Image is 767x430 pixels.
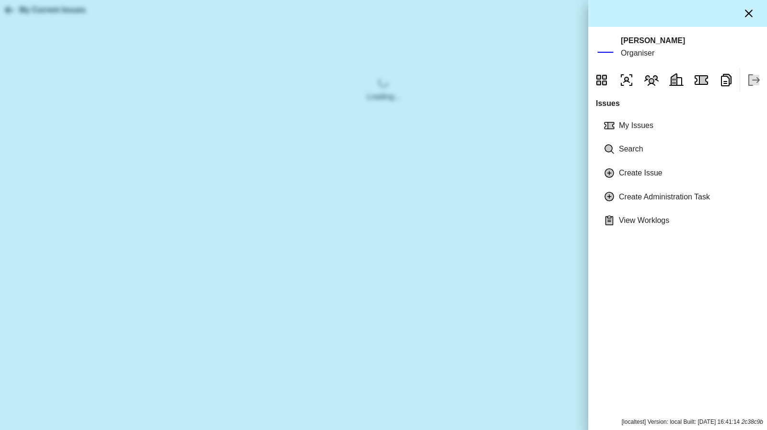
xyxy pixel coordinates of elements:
[742,418,763,425] i: 2c38c9b
[619,119,752,132] p: My Issues
[590,69,613,92] button: Dashboard
[619,214,752,227] p: View Worklogs
[715,69,738,92] button: Reports
[596,93,759,110] p: Issues
[588,414,767,430] div: [localtest] Version: local Built: [DATE] 16:41:14
[621,47,685,59] p: Organiser
[604,191,619,202] div: Create Administration Task
[742,69,765,92] button: Sign Out
[604,143,619,155] div: Search
[621,35,685,47] p: [PERSON_NAME]
[596,114,759,138] div: My IssuesMy Issues
[640,69,663,92] button: Members
[619,191,752,203] p: Create Administration Task
[596,185,759,209] div: Create Administration TaskCreate Administration Task
[596,161,759,185] div: Create IssueCreate Issue
[596,209,759,232] div: View WorklogsView Worklogs
[604,215,619,226] div: View Worklogs
[596,137,759,161] div: SearchSearch
[604,120,619,131] div: My Issues
[665,69,688,92] button: Employers
[604,167,619,179] div: Create Issue
[596,37,615,57] a: SD
[619,143,752,155] p: Search
[619,167,752,179] p: Create Issue
[690,69,713,92] button: Issues
[615,69,638,92] button: Organisers
[596,37,615,57] button: Open settings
